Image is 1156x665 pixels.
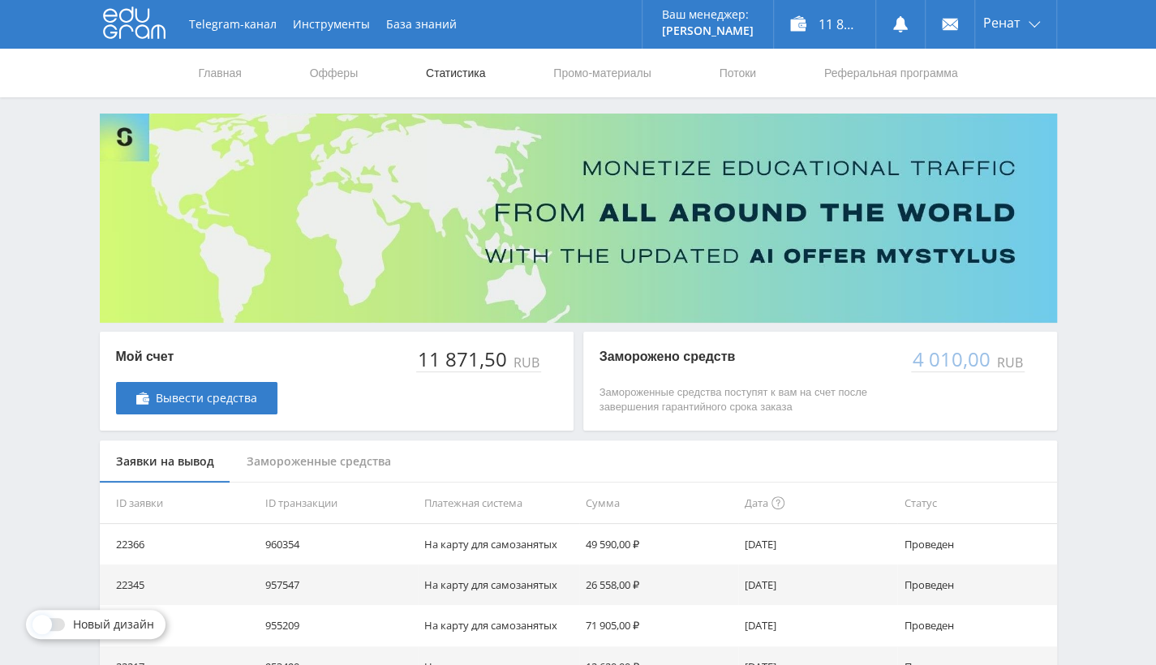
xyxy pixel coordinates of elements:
[579,564,738,605] td: 26 558,00 ₽
[416,348,510,371] div: 11 871,50
[100,605,259,646] td: 22248
[100,564,259,605] td: 22345
[579,524,738,564] td: 49 590,00 ₽
[738,605,897,646] td: [DATE]
[897,483,1056,524] th: Статус
[552,49,652,97] a: Промо-материалы
[579,605,738,646] td: 71 905,00 ₽
[717,49,758,97] a: Потоки
[259,564,418,605] td: 957547
[599,385,895,414] p: Замороженные средства поступят к вам на счет после завершения гарантийного срока заказа
[418,605,579,646] td: На карту для самозанятых
[259,605,418,646] td: 955209
[73,618,154,631] span: Новый дизайн
[823,49,960,97] a: Реферальная программа
[599,348,895,366] p: Заморожено средств
[116,382,277,414] a: Вывести средства
[100,440,230,483] div: Заявки на вывод
[259,524,418,564] td: 960354
[897,605,1056,646] td: Проведен
[100,524,259,564] td: 22366
[418,524,579,564] td: На карту для самозанятых
[662,24,754,37] p: [PERSON_NAME]
[662,8,754,21] p: Ваш менеджер:
[418,564,579,605] td: На карту для самозанятых
[738,524,897,564] td: [DATE]
[156,392,257,405] span: Вывести средства
[230,440,407,483] div: Замороженные средства
[197,49,243,97] a: Главная
[983,16,1021,29] span: Ренат
[738,564,897,605] td: [DATE]
[994,355,1025,370] div: RUB
[897,524,1056,564] td: Проведен
[259,483,418,524] th: ID транзакции
[510,355,541,370] div: RUB
[100,483,259,524] th: ID заявки
[897,564,1056,605] td: Проведен
[116,348,277,366] p: Мой счет
[100,114,1057,323] img: Banner
[424,49,488,97] a: Статистика
[579,483,738,524] th: Сумма
[308,49,360,97] a: Офферы
[911,348,994,371] div: 4 010,00
[738,483,897,524] th: Дата
[418,483,579,524] th: Платежная система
